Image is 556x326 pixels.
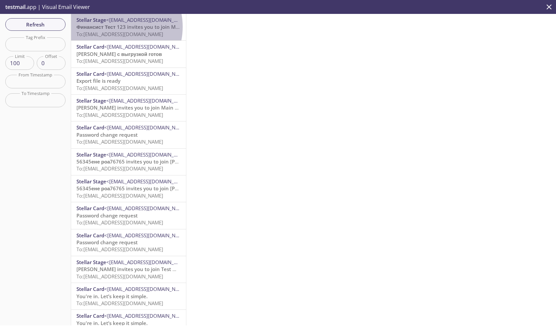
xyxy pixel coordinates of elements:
[76,17,106,23] span: Stellar Stage
[76,246,163,253] span: To: [EMAIL_ADDRESS][DOMAIN_NAME]
[76,293,148,300] span: You're in. Let’s keep it simple.
[106,151,192,158] span: <[EMAIL_ADDRESS][DOMAIN_NAME]>
[76,31,163,37] span: To: [EMAIL_ADDRESS][DOMAIN_NAME]
[76,58,163,64] span: To: [EMAIL_ADDRESS][DOMAIN_NAME]
[104,286,190,292] span: <[EMAIL_ADDRESS][DOMAIN_NAME]>
[104,124,190,131] span: <[EMAIL_ADDRESS][DOMAIN_NAME]>
[71,202,186,229] div: Stellar Card<[EMAIL_ADDRESS][DOMAIN_NAME]>Password change requestTo:[EMAIL_ADDRESS][DOMAIN_NAME]
[71,68,186,94] div: Stellar Card<[EMAIL_ADDRESS][DOMAIN_NAME]>Export file is readyTo:[EMAIL_ADDRESS][DOMAIN_NAME]
[104,205,190,211] span: <[EMAIL_ADDRESS][DOMAIN_NAME]>
[106,17,192,23] span: <[EMAIL_ADDRESS][DOMAIN_NAME]>
[76,85,163,91] span: To: [EMAIL_ADDRESS][DOMAIN_NAME]
[76,151,106,158] span: Stellar Stage
[104,43,190,50] span: <[EMAIL_ADDRESS][DOMAIN_NAME]>
[76,219,163,226] span: To: [EMAIL_ADDRESS][DOMAIN_NAME]
[76,192,163,199] span: To: [EMAIL_ADDRESS][DOMAIN_NAME]
[71,95,186,121] div: Stellar Stage<[EMAIL_ADDRESS][DOMAIN_NAME]>[PERSON_NAME] invites you to join Main CompanyTo:[EMAI...
[71,149,186,175] div: Stellar Stage<[EMAIL_ADDRESS][DOMAIN_NAME]>56345ене роа76765 invites you to join [PERSON_NAME]To:...
[76,158,209,165] span: 56345ене роа76765 invites you to join [PERSON_NAME]
[71,175,186,202] div: Stellar Stage<[EMAIL_ADDRESS][DOMAIN_NAME]>56345ене роа76765 invites you to join [PERSON_NAME]To:...
[71,229,186,256] div: Stellar Card<[EMAIL_ADDRESS][DOMAIN_NAME]>Password change requestTo:[EMAIL_ADDRESS][DOMAIN_NAME]
[76,23,208,30] span: Финансист Тест 123 invites you to join Main Company
[76,273,163,280] span: To: [EMAIL_ADDRESS][DOMAIN_NAME]
[76,185,209,192] span: 56345ене роа76765 invites you to join [PERSON_NAME]
[104,312,190,319] span: <[EMAIL_ADDRESS][DOMAIN_NAME]>
[104,232,190,239] span: <[EMAIL_ADDRESS][DOMAIN_NAME]>
[76,112,163,118] span: To: [EMAIL_ADDRESS][DOMAIN_NAME]
[76,138,163,145] span: To: [EMAIL_ADDRESS][DOMAIN_NAME]
[11,20,60,29] span: Refresh
[76,43,104,50] span: Stellar Card
[76,77,120,84] span: Export file is ready
[76,239,138,246] span: Password change request
[76,232,104,239] span: Stellar Card
[71,121,186,148] div: Stellar Card<[EMAIL_ADDRESS][DOMAIN_NAME]>Password change requestTo:[EMAIL_ADDRESS][DOMAIN_NAME]
[76,205,104,211] span: Stellar Card
[76,124,104,131] span: Stellar Card
[106,178,192,185] span: <[EMAIL_ADDRESS][DOMAIN_NAME]>
[71,283,186,309] div: Stellar Card<[EMAIL_ADDRESS][DOMAIN_NAME]>You're in. Let’s keep it simple.To:[EMAIL_ADDRESS][DOMA...
[76,266,192,272] span: [PERSON_NAME] invites you to join Test MM Sab
[76,165,163,172] span: To: [EMAIL_ADDRESS][DOMAIN_NAME]
[76,97,106,104] span: Stellar Stage
[5,3,25,11] span: testmail
[76,70,104,77] span: Stellar Card
[76,131,138,138] span: Password change request
[76,300,163,306] span: To: [EMAIL_ADDRESS][DOMAIN_NAME]
[106,97,192,104] span: <[EMAIL_ADDRESS][DOMAIN_NAME]>
[76,51,162,57] span: [PERSON_NAME] с выгрузкой готов
[71,41,186,67] div: Stellar Card<[EMAIL_ADDRESS][DOMAIN_NAME]>[PERSON_NAME] с выгрузкой готовTo:[EMAIL_ADDRESS][DOMAI...
[76,178,106,185] span: Stellar Stage
[76,286,104,292] span: Stellar Card
[76,312,104,319] span: Stellar Card
[76,104,198,111] span: [PERSON_NAME] invites you to join Main Company
[71,256,186,283] div: Stellar Stage<[EMAIL_ADDRESS][DOMAIN_NAME]>[PERSON_NAME] invites you to join Test MM SabTo:[EMAIL...
[71,14,186,40] div: Stellar Stage<[EMAIL_ADDRESS][DOMAIN_NAME]>Финансист Тест 123 invites you to join Main CompanyTo:...
[106,259,192,265] span: <[EMAIL_ADDRESS][DOMAIN_NAME]>
[76,259,106,265] span: Stellar Stage
[104,70,190,77] span: <[EMAIL_ADDRESS][DOMAIN_NAME]>
[5,18,66,31] button: Refresh
[76,212,138,219] span: Password change request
